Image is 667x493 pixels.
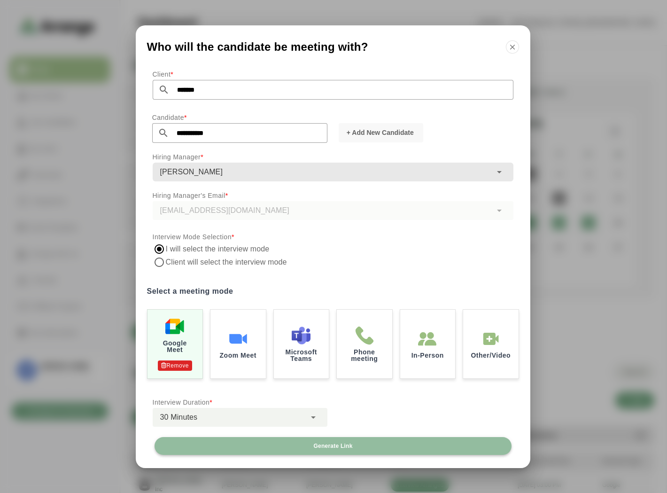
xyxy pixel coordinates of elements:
p: In-Person [411,352,444,359]
p: Hiring Manager [153,151,513,163]
img: Google Meet [165,317,184,336]
img: In-Person [418,329,437,348]
p: Remove Authentication [158,360,192,371]
span: Who will the candidate be meeting with? [147,41,368,53]
p: Google Meet [155,340,195,353]
button: Generate Link [155,437,512,455]
p: Interview Mode Selection [153,231,513,243]
p: Microsoft Teams [281,349,322,362]
label: Client will select the interview mode [166,256,331,269]
span: + Add New Candidate [346,128,414,137]
img: Zoom Meet [229,329,248,348]
button: + Add New Candidate [339,123,423,142]
p: Hiring Manager's Email [153,190,513,201]
img: In-Person [481,329,500,348]
p: Interview Duration [153,397,327,408]
span: Generate Link [313,442,352,450]
img: Microsoft Teams [292,326,310,345]
p: Zoom Meet [220,352,256,359]
span: 30 Minutes [160,411,198,423]
p: Candidate [152,112,327,123]
label: I will select the interview mode [166,243,270,256]
p: Other/Video [471,352,511,359]
img: Phone meeting [355,326,374,345]
p: Client [153,69,513,80]
label: Select a meeting mode [147,285,519,298]
p: Phone meeting [344,349,385,362]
